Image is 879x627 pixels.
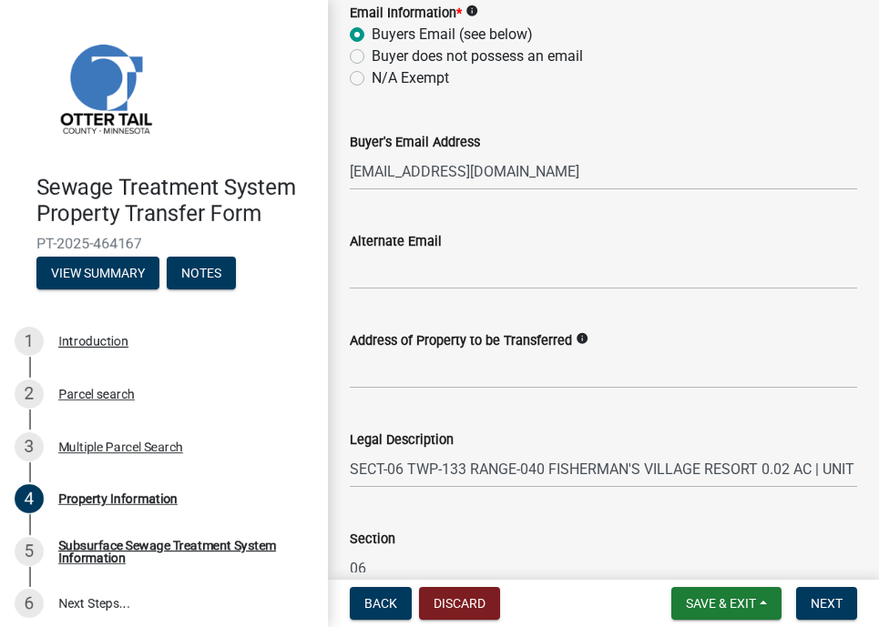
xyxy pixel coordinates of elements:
div: 4 [15,484,44,513]
span: Next [811,596,843,611]
div: 5 [15,537,44,566]
h4: Sewage Treatment System Property Transfer Form [36,175,313,228]
label: Buyer's Email Address [350,137,480,149]
div: 1 [15,327,44,356]
img: Otter Tail County, Minnesota [36,19,173,156]
label: Address of Property to be Transferred [350,335,572,348]
button: Notes [167,257,236,289]
i: info [465,5,478,17]
label: Alternate Email [350,236,442,248]
label: N/A Exempt [372,67,449,89]
span: Save & Exit [686,596,756,611]
div: 3 [15,432,44,461]
button: Next [796,587,857,620]
label: Section [350,533,395,546]
span: PT-2025-464167 [36,235,291,252]
button: Discard [419,587,500,620]
i: info [576,332,588,345]
button: Back [350,587,412,620]
wm-modal-confirm: Summary [36,267,159,281]
label: Legal Description [350,434,454,447]
label: Email Information [350,7,462,20]
label: Buyer does not possess an email [372,46,583,67]
wm-modal-confirm: Notes [167,267,236,281]
div: Parcel search [58,388,135,400]
div: Subsurface Sewage Treatment System Information [58,539,299,564]
div: 6 [15,589,44,618]
button: View Summary [36,257,159,289]
div: Property Information [58,492,178,505]
div: Introduction [58,335,128,348]
label: Buyers Email (see below) [372,24,533,46]
span: Back [364,596,397,611]
div: 2 [15,379,44,409]
div: Multiple Parcel Search [58,440,183,453]
button: Save & Exit [671,587,782,620]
